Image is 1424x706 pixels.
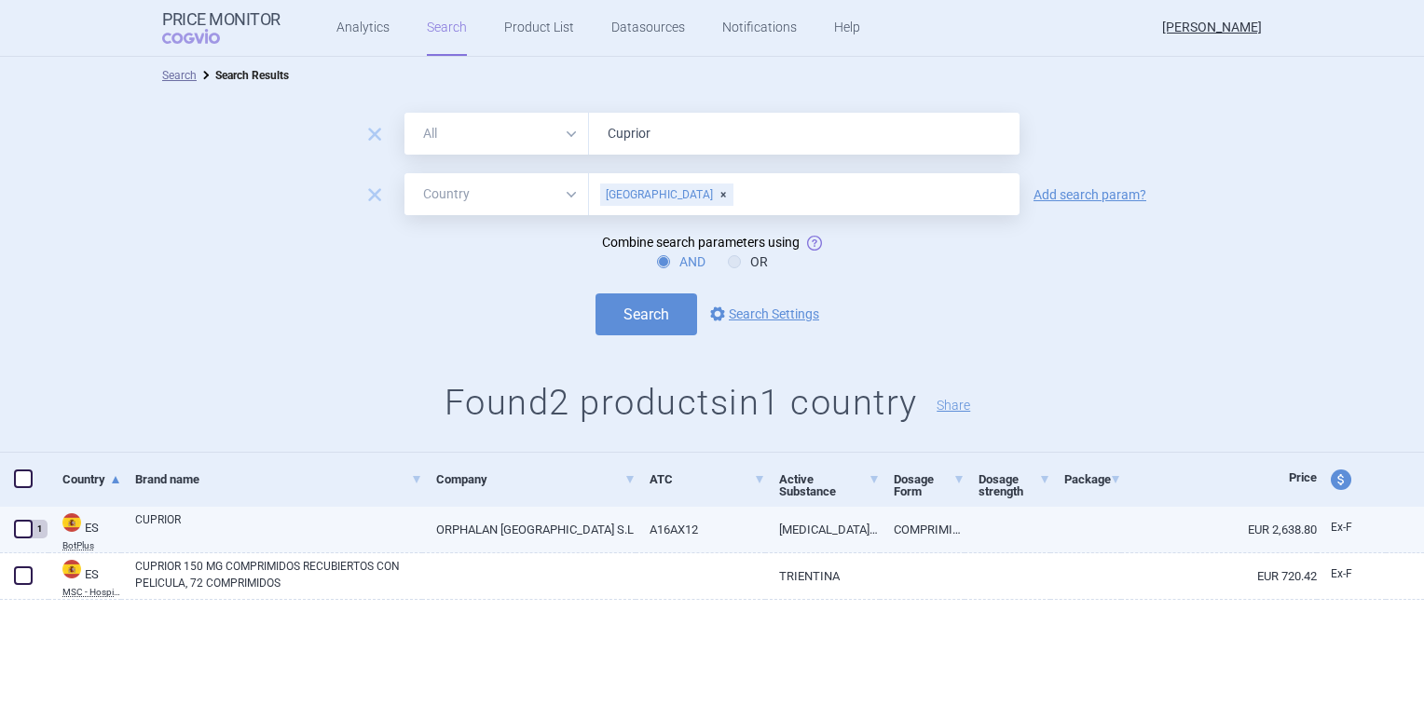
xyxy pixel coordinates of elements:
a: Search Settings [706,303,819,325]
button: Search [596,293,697,335]
span: Combine search parameters using [602,235,800,250]
a: ATC [650,456,765,502]
a: ORPHALAN [GEOGRAPHIC_DATA] S.L [422,507,636,552]
a: ESESMSC - Hospital [48,558,121,597]
a: Dosage Form [894,456,965,514]
a: Package [1064,456,1121,502]
abbr: BotPlus — Online database developed by the General Council of Official Associations of Pharmacist... [62,541,121,550]
button: Share [937,399,970,412]
a: TRIENTINA [765,553,879,599]
span: Price [1289,470,1317,484]
a: Ex-F [1317,514,1386,542]
div: [GEOGRAPHIC_DATA] [600,183,733,206]
a: COMPRIMIDOS [880,507,965,552]
a: [MEDICAL_DATA] TETRAHYDROCHLORIDE [765,507,879,552]
strong: Price Monitor [162,10,281,29]
a: EUR 720.42 [1121,553,1317,599]
a: Price MonitorCOGVIO [162,10,281,46]
span: Ex-factory price [1331,567,1352,580]
li: Search Results [197,66,289,85]
a: Country [62,456,121,502]
span: COGVIO [162,29,246,44]
div: 1 [31,520,48,538]
label: AND [657,252,705,271]
a: Add search param? [1034,188,1146,201]
a: A16AX12 [636,507,765,552]
a: ESESBotPlus [48,511,121,550]
a: CUPRIOR [135,511,422,545]
strong: Search Results [215,69,289,82]
abbr: MSC - Hospital — List of hospital medicinal products published by the Ministry of Health, Social ... [62,588,121,597]
a: Dosage strength [979,456,1050,514]
a: Active Substance [779,456,879,514]
a: Company [436,456,636,502]
a: Search [162,69,197,82]
a: EUR 2,638.80 [1121,507,1317,552]
a: Ex-F [1317,561,1386,589]
a: Brand name [135,456,422,502]
span: Ex-factory price [1331,521,1352,534]
img: Spain [62,560,81,578]
li: Search [162,66,197,85]
a: CUPRIOR 150 MG COMPRIMIDOS RECUBIERTOS CON PELICULA, 72 COMPRIMIDOS [135,558,422,591]
img: Spain [62,513,81,532]
label: OR [728,252,768,271]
